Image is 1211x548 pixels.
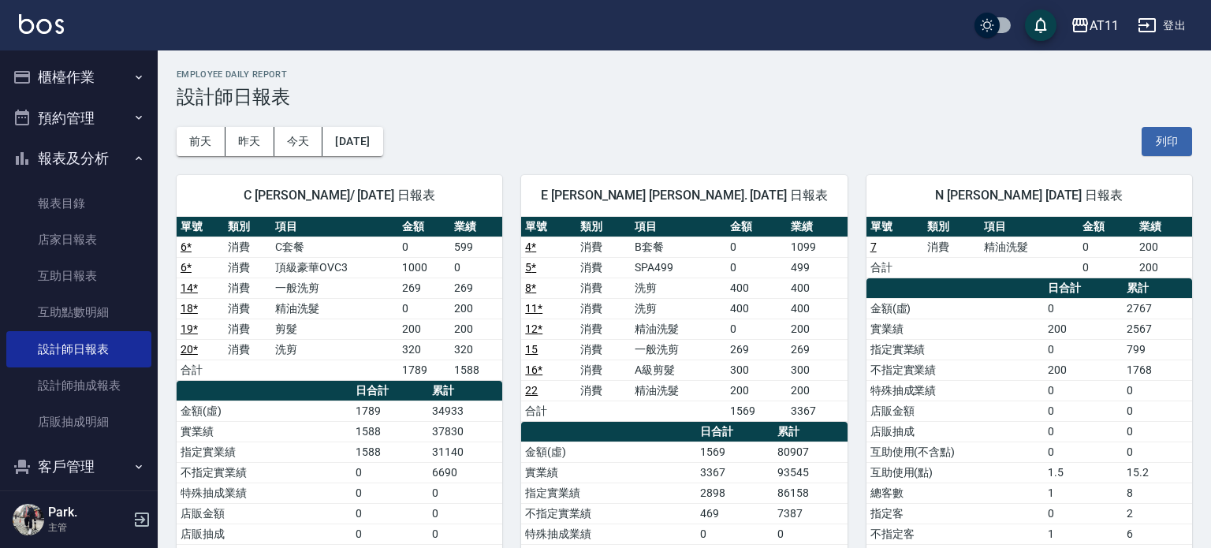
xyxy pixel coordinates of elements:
[224,217,271,237] th: 類別
[521,442,696,462] td: 金額(虛)
[866,503,1045,524] td: 指定客
[576,380,632,401] td: 消費
[352,483,429,503] td: 0
[540,188,828,203] span: E [PERSON_NAME] [PERSON_NAME]. [DATE] 日報表
[177,462,352,483] td: 不指定實業績
[866,421,1045,442] td: 店販抽成
[1044,401,1123,421] td: 0
[450,298,502,319] td: 200
[177,217,502,381] table: a dense table
[631,298,726,319] td: 洗剪
[576,237,632,257] td: 消費
[696,524,773,544] td: 0
[576,298,632,319] td: 消費
[428,503,502,524] td: 0
[398,237,450,257] td: 0
[576,360,632,380] td: 消費
[1079,217,1135,237] th: 金額
[1123,278,1192,299] th: 累計
[398,278,450,298] td: 269
[1123,401,1192,421] td: 0
[525,343,538,356] a: 15
[1123,360,1192,380] td: 1768
[6,258,151,294] a: 互助日報表
[450,278,502,298] td: 269
[1123,524,1192,544] td: 6
[224,298,271,319] td: 消費
[1123,442,1192,462] td: 0
[1044,524,1123,544] td: 1
[773,483,848,503] td: 86158
[271,217,398,237] th: 項目
[866,483,1045,503] td: 總客數
[398,360,450,380] td: 1789
[352,442,429,462] td: 1588
[885,188,1173,203] span: N [PERSON_NAME] [DATE] 日報表
[726,298,787,319] td: 400
[177,524,352,544] td: 店販抽成
[177,442,352,462] td: 指定實業績
[1123,319,1192,339] td: 2567
[271,278,398,298] td: 一般洗剪
[631,278,726,298] td: 洗剪
[726,257,787,278] td: 0
[576,339,632,360] td: 消費
[196,188,483,203] span: C [PERSON_NAME]/ [DATE] 日報表
[1044,462,1123,483] td: 1.5
[398,339,450,360] td: 320
[923,237,980,257] td: 消費
[631,319,726,339] td: 精油洗髮
[6,138,151,179] button: 報表及分析
[576,278,632,298] td: 消費
[177,127,225,156] button: 前天
[1044,421,1123,442] td: 0
[1044,380,1123,401] td: 0
[1135,217,1192,237] th: 業績
[866,339,1045,360] td: 指定實業績
[787,401,848,421] td: 3367
[352,503,429,524] td: 0
[980,237,1079,257] td: 精油洗髮
[787,237,848,257] td: 1099
[271,257,398,278] td: 頂級豪華OVC3
[428,421,502,442] td: 37830
[13,504,44,535] img: Person
[322,127,382,156] button: [DATE]
[773,422,848,442] th: 累計
[866,462,1045,483] td: 互助使用(點)
[1135,237,1192,257] td: 200
[787,380,848,401] td: 200
[1064,9,1125,42] button: AT11
[525,384,538,397] a: 22
[6,487,151,528] button: 員工及薪資
[48,520,129,535] p: 主管
[352,381,429,401] th: 日合計
[787,360,848,380] td: 300
[576,319,632,339] td: 消費
[1079,257,1135,278] td: 0
[773,462,848,483] td: 93545
[631,339,726,360] td: 一般洗剪
[271,298,398,319] td: 精油洗髮
[1131,11,1192,40] button: 登出
[866,401,1045,421] td: 店販金額
[271,237,398,257] td: C套餐
[726,278,787,298] td: 400
[6,294,151,330] a: 互助點數明細
[787,278,848,298] td: 400
[1044,483,1123,503] td: 1
[866,319,1045,339] td: 實業績
[576,217,632,237] th: 類別
[224,257,271,278] td: 消費
[726,380,787,401] td: 200
[1123,503,1192,524] td: 2
[1135,257,1192,278] td: 200
[224,237,271,257] td: 消費
[1044,319,1123,339] td: 200
[1044,503,1123,524] td: 0
[1044,442,1123,462] td: 0
[696,483,773,503] td: 2898
[398,217,450,237] th: 金額
[450,360,502,380] td: 1588
[787,217,848,237] th: 業績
